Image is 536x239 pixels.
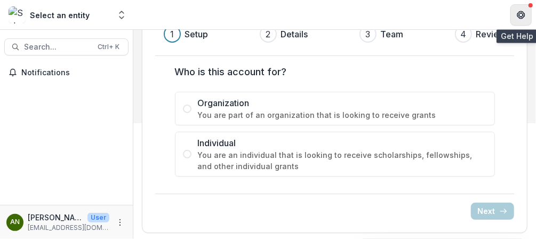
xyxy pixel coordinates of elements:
[87,213,109,222] p: User
[471,203,514,220] button: Next
[114,216,126,229] button: More
[10,219,20,226] div: Andrea Nicolette
[266,28,270,41] div: 2
[510,4,532,26] button: Get Help
[185,28,209,41] h3: Setup
[114,4,129,26] button: Open entity switcher
[30,10,90,21] div: Select an entity
[476,28,506,41] h3: Review
[4,38,129,55] button: Search...
[198,137,487,149] span: Individual
[198,97,487,109] span: Organization
[460,28,466,41] div: 4
[281,28,308,41] h3: Details
[21,68,124,77] span: Notifications
[95,41,122,53] div: Ctrl + K
[381,28,404,41] h3: Team
[198,149,487,172] span: You are an individual that is looking to receive scholarships, fellowships, and other individual ...
[9,6,26,23] img: Select an entity
[28,212,83,223] p: [PERSON_NAME]
[175,65,489,79] label: Who is this account for?
[365,28,370,41] div: 3
[28,223,109,233] p: [EMAIL_ADDRESS][DOMAIN_NAME]
[4,64,129,81] button: Notifications
[24,43,91,52] span: Search...
[170,28,174,41] div: 1
[164,26,506,43] div: Progress
[198,109,487,121] span: You are part of an organization that is looking to receive grants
